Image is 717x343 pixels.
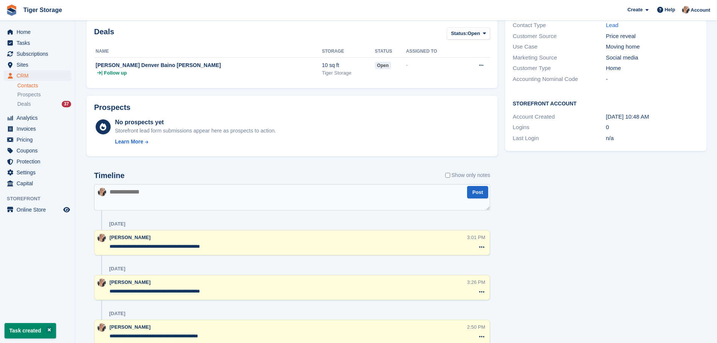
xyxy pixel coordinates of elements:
img: Becky Martin [98,188,106,196]
span: Account [691,6,710,14]
img: Becky Martin [97,234,106,242]
a: Contacts [17,82,71,89]
p: Task created [5,323,56,338]
a: menu [4,123,71,134]
span: Protection [17,156,62,167]
a: Prospects [17,91,71,99]
div: 3:01 PM [467,234,485,241]
div: 10 sq ft [322,61,375,69]
span: Capital [17,178,62,189]
div: No prospects yet [115,118,276,127]
label: Show only notes [445,171,490,179]
th: Storage [322,46,375,58]
div: [DATE] [109,221,125,227]
button: Status: Open [447,27,490,40]
img: Becky Martin [97,279,106,287]
span: Subscriptions [17,49,62,59]
span: Analytics [17,113,62,123]
a: menu [4,27,71,37]
span: Help [665,6,675,14]
div: Storefront lead form submissions appear here as prospects to action. [115,127,276,135]
a: Learn More [115,138,276,146]
span: Pricing [17,134,62,145]
img: Becky Martin [682,6,690,14]
span: [PERSON_NAME] [110,279,151,285]
div: Logins [513,123,606,132]
span: Coupons [17,145,62,156]
div: [DATE] [109,311,125,317]
span: Home [17,27,62,37]
div: [PERSON_NAME] Denver Baino [PERSON_NAME] [96,61,322,69]
span: Sites [17,59,62,70]
div: 3:26 PM [467,279,485,286]
a: menu [4,178,71,189]
div: Social media [606,53,699,62]
div: Tiger Storage [322,69,375,77]
a: menu [4,38,71,48]
img: Becky Martin [97,323,106,332]
a: menu [4,70,71,81]
span: Prospects [17,91,41,98]
div: Use Case [513,43,606,51]
span: Tasks [17,38,62,48]
div: [DATE] [109,266,125,272]
th: Name [94,46,322,58]
div: - [606,75,699,84]
button: Post [467,186,488,198]
div: [DATE] 10:48 AM [606,113,699,121]
span: [PERSON_NAME] [110,324,151,330]
div: Customer Type [513,64,606,73]
span: Settings [17,167,62,178]
input: Show only notes [445,171,450,179]
span: | [101,69,102,77]
th: Assigned to [406,46,462,58]
span: [PERSON_NAME] [110,235,151,240]
span: Open [467,30,480,37]
a: menu [4,204,71,215]
div: Moving home [606,43,699,51]
span: Follow up [104,69,127,77]
span: Storefront [7,195,75,203]
div: Marketing Source [513,53,606,62]
div: 0 [606,123,699,132]
span: Invoices [17,123,62,134]
div: n/a [606,134,699,143]
div: 2:50 PM [467,323,485,331]
h2: Prospects [94,103,131,112]
a: menu [4,134,71,145]
a: menu [4,59,71,70]
a: menu [4,167,71,178]
div: Learn More [115,138,143,146]
div: Accounting Nominal Code [513,75,606,84]
img: stora-icon-8386f47178a22dfd0bd8f6a31ec36ba5ce8667c1dd55bd0f319d3a0aa187defe.svg [6,5,17,16]
a: menu [4,113,71,123]
a: Deals 37 [17,100,71,108]
span: open [375,62,391,69]
a: menu [4,145,71,156]
div: Price reveal [606,32,699,41]
h2: Storefront Account [513,99,699,107]
div: - [406,61,462,69]
span: Create [627,6,642,14]
div: Contact Type [513,21,606,30]
a: menu [4,156,71,167]
span: Deals [17,101,31,108]
span: Status: [451,30,467,37]
div: Account Created [513,113,606,121]
th: Status [375,46,406,58]
a: Preview store [62,205,71,214]
a: Tiger Storage [20,4,65,16]
span: Online Store [17,204,62,215]
div: 37 [62,101,71,107]
div: Home [606,64,699,73]
div: Customer Source [513,32,606,41]
a: menu [4,49,71,59]
a: Lead [606,22,618,28]
h2: Timeline [94,171,125,180]
h2: Deals [94,27,114,41]
span: CRM [17,70,62,81]
div: Last Login [513,134,606,143]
